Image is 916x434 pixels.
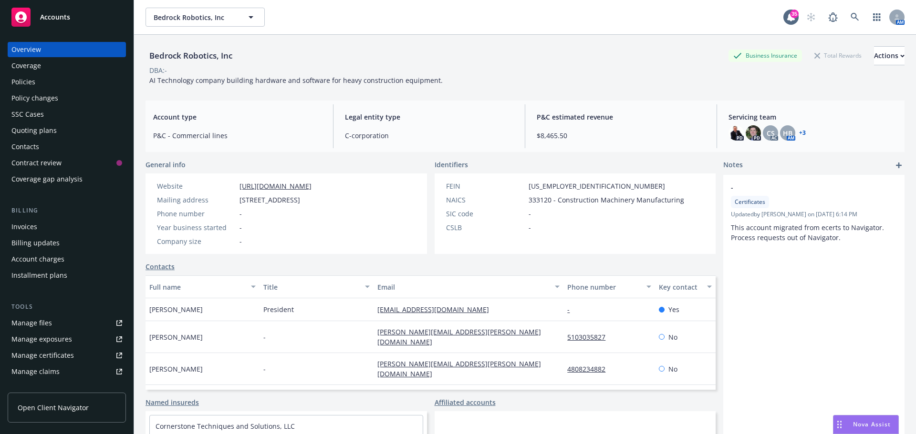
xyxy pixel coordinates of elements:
[8,219,126,234] a: Invoices
[11,235,60,251] div: Billing updates
[567,364,613,373] a: 4808234882
[8,380,126,395] a: Manage BORs
[239,236,242,246] span: -
[731,210,897,219] span: Updated by [PERSON_NAME] on [DATE] 6:14 PM
[18,403,89,413] span: Open Client Navigator
[11,219,37,234] div: Invoices
[377,305,497,314] a: [EMAIL_ADDRESS][DOMAIN_NAME]
[731,182,872,192] span: -
[799,130,806,136] a: +3
[153,131,322,141] span: P&C - Commercial lines
[655,275,716,298] button: Key contact
[833,415,845,434] div: Drag to move
[8,91,126,106] a: Policy changes
[767,128,775,138] span: CS
[735,198,765,206] span: Certificates
[239,195,300,205] span: [STREET_ADDRESS]
[446,195,525,205] div: NAICS
[529,222,531,232] span: -
[659,282,701,292] div: Key contact
[374,275,563,298] button: Email
[563,275,655,298] button: Phone number
[146,397,199,407] a: Named insureds
[867,8,886,27] a: Switch app
[874,47,905,65] div: Actions
[239,209,242,219] span: -
[731,223,886,242] span: This account migrated from ecerts to Navigator. Process requests out of Navigator.
[260,275,374,298] button: Title
[8,42,126,57] a: Overview
[8,74,126,90] a: Policies
[146,275,260,298] button: Full name
[746,125,761,141] img: photo
[377,359,541,378] a: [PERSON_NAME][EMAIL_ADDRESS][PERSON_NAME][DOMAIN_NAME]
[377,327,541,346] a: [PERSON_NAME][EMAIL_ADDRESS][PERSON_NAME][DOMAIN_NAME]
[149,304,203,314] span: [PERSON_NAME]
[40,13,70,21] span: Accounts
[529,181,665,191] span: [US_EMPLOYER_IDENTIFICATION_NUMBER]
[11,139,39,154] div: Contacts
[345,112,513,122] span: Legal entity type
[157,181,236,191] div: Website
[567,333,613,342] a: 5103035827
[529,195,684,205] span: 333120 - Construction Machinery Manufacturing
[823,8,843,27] a: Report a Bug
[263,304,294,314] span: President
[567,305,577,314] a: -
[345,131,513,141] span: C-corporation
[729,50,802,61] div: Business Insurance
[149,364,203,374] span: [PERSON_NAME]
[729,125,744,141] img: photo
[853,420,891,428] span: Nova Assist
[8,206,126,215] div: Billing
[146,160,186,170] span: General info
[8,364,126,379] a: Manage claims
[146,262,175,272] a: Contacts
[446,209,525,219] div: SIC code
[11,155,62,171] div: Contract review
[833,415,899,434] button: Nova Assist
[11,123,57,138] div: Quoting plans
[790,10,799,18] div: 35
[239,222,242,232] span: -
[8,332,126,347] a: Manage exposures
[11,74,35,90] div: Policies
[153,112,322,122] span: Account type
[723,160,743,171] span: Notes
[156,422,295,431] a: Cornerstone Techniques and Solutions, LLC
[11,380,56,395] div: Manage BORs
[8,235,126,251] a: Billing updates
[668,332,677,342] span: No
[377,282,549,292] div: Email
[263,332,266,342] span: -
[668,364,677,374] span: No
[11,348,74,363] div: Manage certificates
[810,50,866,61] div: Total Rewards
[874,46,905,65] button: Actions
[845,8,864,27] a: Search
[801,8,821,27] a: Start snowing
[11,364,60,379] div: Manage claims
[8,107,126,122] a: SSC Cases
[8,139,126,154] a: Contacts
[729,112,897,122] span: Servicing team
[157,236,236,246] div: Company size
[435,397,496,407] a: Affiliated accounts
[239,182,312,191] a: [URL][DOMAIN_NAME]
[723,175,905,250] div: -CertificatesUpdatedby [PERSON_NAME] on [DATE] 6:14 PMThis account migrated from ecerts to Naviga...
[11,42,41,57] div: Overview
[149,332,203,342] span: [PERSON_NAME]
[11,315,52,331] div: Manage files
[146,8,265,27] button: Bedrock Robotics, Inc
[537,131,705,141] span: $8,465.50
[11,91,58,106] div: Policy changes
[11,252,64,267] div: Account charges
[11,172,83,187] div: Coverage gap analysis
[11,58,41,73] div: Coverage
[8,4,126,30] a: Accounts
[11,107,44,122] div: SSC Cases
[893,160,905,171] a: add
[157,195,236,205] div: Mailing address
[11,268,67,283] div: Installment plans
[149,76,443,85] span: AI Technology company building hardware and software for heavy construction equipment.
